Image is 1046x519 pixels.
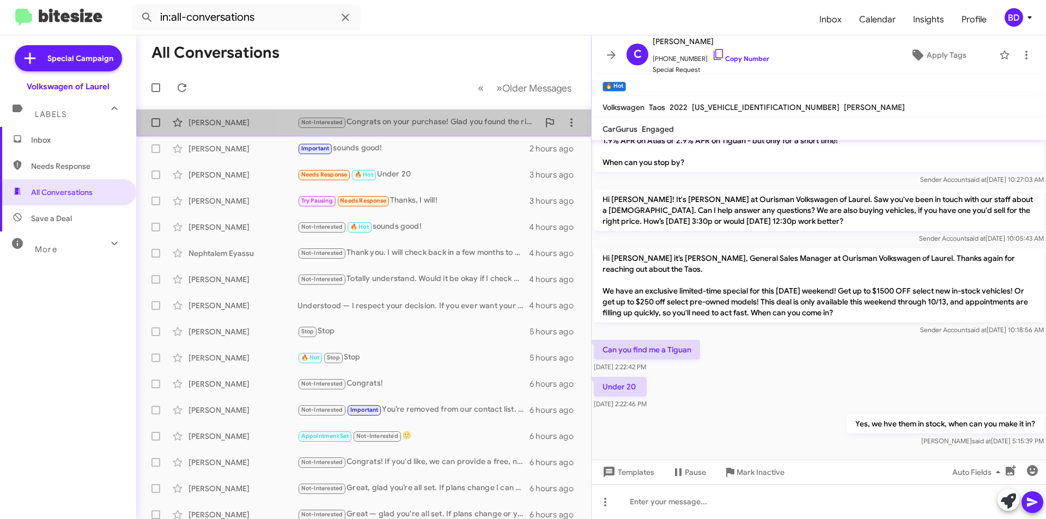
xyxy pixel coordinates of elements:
span: Not-Interested [301,511,343,518]
a: Insights [904,4,953,35]
span: Not-Interested [301,485,343,492]
span: 🔥 Hot [301,354,320,361]
div: Congrats! [297,377,530,390]
span: [DATE] 2:22:46 PM [594,400,647,408]
span: Templates [600,462,654,482]
p: Under 20 [594,377,647,396]
span: Appointment Set [301,432,349,439]
span: Inbox [31,135,124,145]
div: sounds good! [297,221,529,233]
div: [PERSON_NAME] [188,457,297,468]
div: [PERSON_NAME] [188,431,297,442]
span: 🔥 Hot [350,223,369,230]
div: You’re removed from our contact list. We won’t send further messages. If you change your mind, fe... [297,404,530,416]
span: 🔥 Hot [355,171,373,178]
div: [PERSON_NAME] [188,143,297,154]
div: Congrats! If you'd like, we can provide a free, no-obligation appraisal to buy your current vehic... [297,456,530,468]
span: Sender Account [DATE] 10:27:03 AM [920,175,1044,184]
div: [PERSON_NAME] [188,222,297,233]
a: Inbox [811,4,850,35]
div: [PERSON_NAME] [188,352,297,363]
div: 6 hours ago [530,405,582,416]
div: 6 hours ago [530,431,582,442]
div: [PERSON_NAME] [188,196,297,206]
span: Sender Account [DATE] 10:18:56 AM [920,326,1044,334]
span: C [634,46,642,63]
div: [PERSON_NAME] [188,300,297,311]
div: 6 hours ago [530,457,582,468]
span: Not-Interested [301,406,343,413]
div: 4 hours ago [529,222,582,233]
div: [PERSON_NAME] [188,274,297,285]
span: Not-Interested [301,249,343,257]
div: 2 hours ago [530,143,582,154]
small: 🔥 Hot [603,82,626,91]
span: Not-Interested [356,432,398,439]
div: Great, glad you’re all set. If plans change I can arrange a quick appointment or send updated off... [297,482,530,494]
span: said at [968,326,987,334]
input: Search [132,4,361,30]
div: Thank you. I will check back in a few months to see if anything has changed. If you'd prefer a di... [297,247,529,259]
div: Volkswagen of Laurel [27,81,110,92]
a: Copy Number [712,54,769,63]
div: Nephtalem Eyassu [188,248,297,259]
span: [US_VEHICLE_IDENTIFICATION_NUMBER] [692,102,840,112]
button: Previous [471,77,490,99]
p: Hi [PERSON_NAME]! It's [PERSON_NAME] at Ourisman Volkswagen of Laurel. Saw you've been in touch w... [594,190,1044,231]
button: Apply Tags [882,45,994,65]
span: said at [968,175,987,184]
button: Auto Fields [944,462,1013,482]
span: Volkswagen [603,102,644,112]
span: Apply Tags [927,45,966,65]
a: Profile [953,4,995,35]
div: [PERSON_NAME] [188,483,297,494]
p: Yes, we hve them in stock, when can you make it in? [847,414,1044,433]
span: [PERSON_NAME] [844,102,905,112]
span: All Conversations [31,187,93,198]
span: said at [972,437,991,445]
p: Hi [PERSON_NAME] it’s [PERSON_NAME], General Sales Manager at Ourisman Volkswagen of Laurel. Than... [594,248,1044,322]
span: said at [966,234,986,242]
span: Needs Response [301,171,348,178]
button: Mark Inactive [715,462,793,482]
button: Next [490,77,578,99]
div: [PERSON_NAME] [188,169,297,180]
div: 4 hours ago [529,274,582,285]
div: 5 hours ago [530,326,582,337]
div: sounds good! [297,142,530,155]
div: Stop [297,351,530,364]
span: Not-Interested [301,276,343,283]
span: Older Messages [502,82,571,94]
span: Pause [685,462,706,482]
div: 3 hours ago [530,196,582,206]
div: 4 hours ago [529,248,582,259]
span: » [496,81,502,95]
span: Special Campaign [47,53,113,64]
span: Important [301,145,330,152]
div: Thanks, I will! [297,194,530,207]
span: Mark Inactive [737,462,784,482]
div: 6 hours ago [530,483,582,494]
button: BD [995,8,1034,27]
div: Congrats on your purchase! Glad you found the right vehicle. If you need future service, accessor... [297,116,539,129]
div: Stop [297,325,530,338]
div: [PERSON_NAME] [188,117,297,128]
div: Under 20 [297,168,530,181]
a: Calendar [850,4,904,35]
div: [PERSON_NAME] [188,378,297,389]
span: Try Pausing [301,197,333,204]
span: Taos [649,102,665,112]
span: [PHONE_NUMBER] [653,48,769,64]
span: Auto Fields [952,462,1005,482]
span: « [478,81,484,95]
div: Totally understand. Would it be okay if I check back in a few weeks or after your furlough ends? ... [297,273,529,285]
div: 6 hours ago [530,378,582,389]
span: Important [350,406,379,413]
span: Not-Interested [301,380,343,387]
span: Needs Response [340,197,386,204]
div: 4 hours ago [529,300,582,311]
div: BD [1005,8,1023,27]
